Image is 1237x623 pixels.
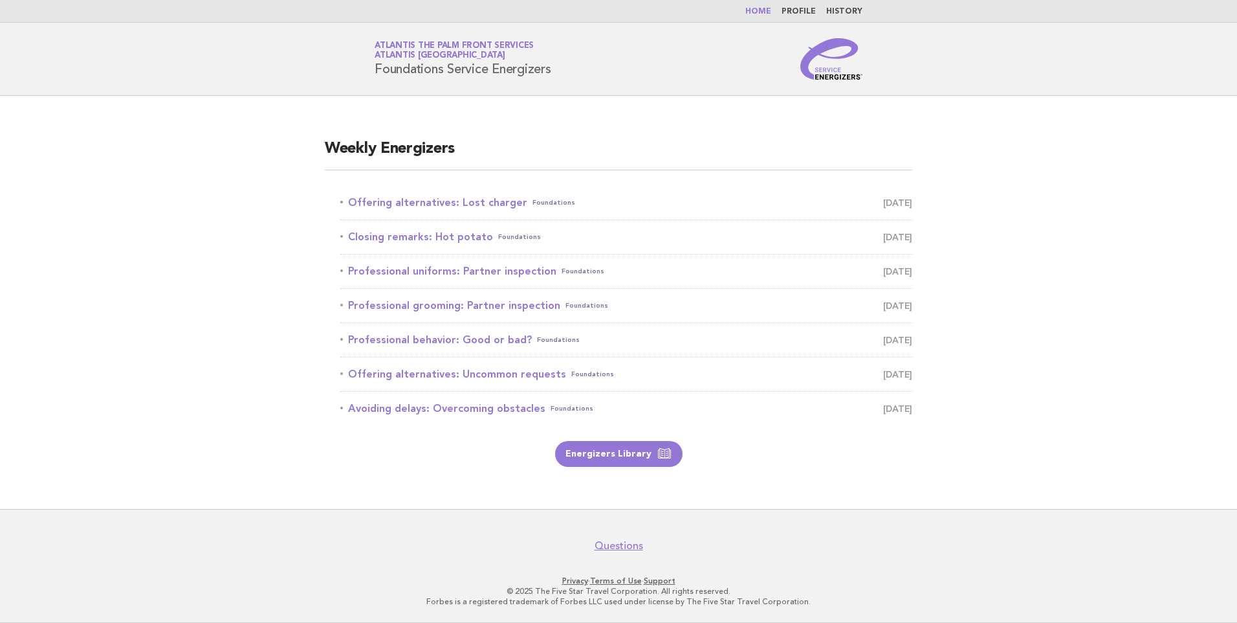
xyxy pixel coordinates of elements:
[340,194,912,212] a: Offering alternatives: Lost chargerFoundations [DATE]
[562,262,604,280] span: Foundations
[375,42,551,76] h1: Foundations Service Energizers
[223,596,1014,607] p: Forbes is a registered trademark of Forbes LLC used under license by The Five Star Travel Corpora...
[782,8,816,16] a: Profile
[883,297,912,315] span: [DATE]
[644,576,675,585] a: Support
[223,586,1014,596] p: © 2025 The Five Star Travel Corporation. All rights reserved.
[340,365,912,383] a: Offering alternatives: Uncommon requestsFoundations [DATE]
[883,365,912,383] span: [DATE]
[551,400,593,418] span: Foundations
[565,297,608,315] span: Foundations
[800,38,862,80] img: Service Energizers
[883,194,912,212] span: [DATE]
[590,576,642,585] a: Terms of Use
[375,41,534,60] a: Atlantis The Palm Front ServicesAtlantis [GEOGRAPHIC_DATA]
[532,194,575,212] span: Foundations
[745,8,771,16] a: Home
[883,331,912,349] span: [DATE]
[340,400,912,418] a: Avoiding delays: Overcoming obstaclesFoundations [DATE]
[375,52,505,60] span: Atlantis [GEOGRAPHIC_DATA]
[340,228,912,246] a: Closing remarks: Hot potatoFoundations [DATE]
[595,539,643,552] a: Questions
[883,228,912,246] span: [DATE]
[498,228,541,246] span: Foundations
[340,262,912,280] a: Professional uniforms: Partner inspectionFoundations [DATE]
[883,400,912,418] span: [DATE]
[562,576,588,585] a: Privacy
[537,331,580,349] span: Foundations
[826,8,862,16] a: History
[340,331,912,349] a: Professional behavior: Good or bad?Foundations [DATE]
[340,297,912,315] a: Professional grooming: Partner inspectionFoundations [DATE]
[223,576,1014,586] p: · ·
[325,139,912,170] h2: Weekly Energizers
[571,365,614,383] span: Foundations
[555,441,683,467] a: Energizers Library
[883,262,912,280] span: [DATE]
